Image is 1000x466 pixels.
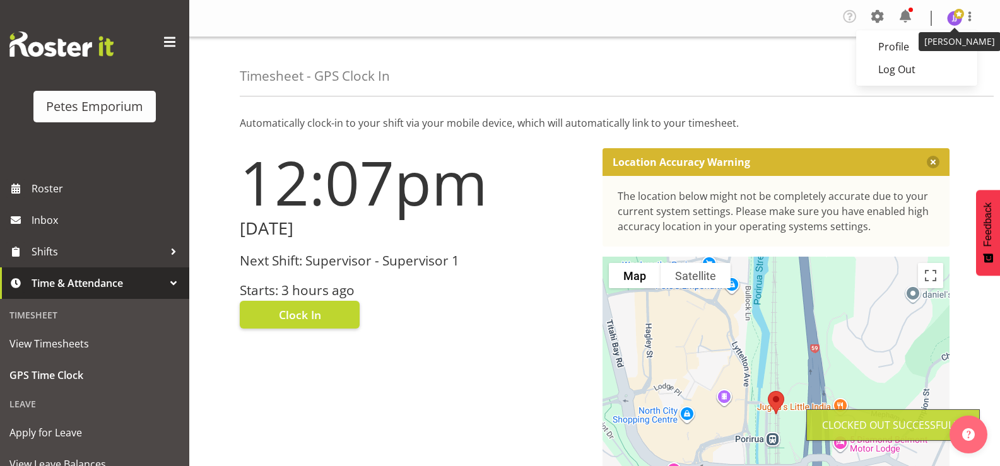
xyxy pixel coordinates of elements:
div: Clocked out Successfully [822,417,964,433]
button: Clock In [240,301,360,329]
h1: 12:07pm [240,148,587,216]
span: View Timesheets [9,334,180,353]
a: Log Out [856,58,977,81]
a: Profile [856,35,977,58]
span: Roster [32,179,183,198]
span: Shifts [32,242,164,261]
a: GPS Time Clock [3,359,186,391]
img: help-xxl-2.png [962,428,975,441]
div: Leave [3,391,186,417]
h2: [DATE] [240,219,587,238]
h3: Next Shift: Supervisor - Supervisor 1 [240,253,587,268]
span: Feedback [982,202,994,247]
button: Feedback - Show survey [976,190,1000,276]
div: Petes Emporium [46,97,143,116]
span: Inbox [32,211,183,230]
button: Show satellite imagery [661,263,731,288]
p: Automatically clock-in to your shift via your mobile device, which will automatically link to you... [240,115,950,131]
p: Location Accuracy Warning [613,156,750,168]
a: View Timesheets [3,328,186,359]
button: Show street map [609,263,661,288]
a: Apply for Leave [3,417,186,448]
img: Rosterit website logo [9,32,114,57]
span: Clock In [279,306,321,323]
button: Close message [927,156,939,168]
span: Apply for Leave [9,423,180,442]
button: Toggle fullscreen view [918,263,943,288]
h4: Timesheet - GPS Clock In [240,69,390,83]
img: janelle-jonkers702.jpg [947,11,962,26]
div: The location below might not be completely accurate due to your current system settings. Please m... [618,189,935,234]
span: Time & Attendance [32,274,164,293]
div: Timesheet [3,302,186,328]
h3: Starts: 3 hours ago [240,283,587,298]
span: GPS Time Clock [9,366,180,385]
